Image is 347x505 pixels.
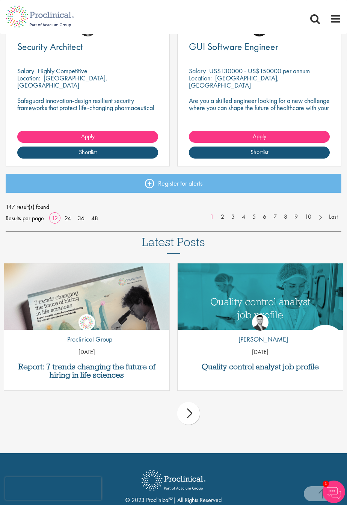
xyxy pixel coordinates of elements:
a: Shortlist [17,147,158,159]
h3: Latest Posts [142,236,205,254]
a: Apply [189,131,330,143]
iframe: reCAPTCHA [5,477,101,500]
a: Last [325,213,341,221]
a: 4 [238,213,249,221]
a: Quality control analyst job profile [181,363,339,371]
p: Highly Competitive [38,67,88,75]
a: 7 [270,213,281,221]
a: 3 [228,213,238,221]
span: 147 result(s) found [6,201,341,213]
span: Location: [189,74,212,82]
p: Proclinical Group [62,334,112,344]
span: GUI Software Engineer [189,40,278,53]
img: quality control analyst job profile [178,263,343,349]
a: 2 [217,213,228,221]
sup: ® [169,495,173,501]
a: Report: 7 trends changing the future of hiring in life sciences [8,363,166,379]
p: [GEOGRAPHIC_DATA], [GEOGRAPHIC_DATA] [17,74,107,89]
a: Register for alerts [6,174,341,193]
a: Link to a post [4,263,169,330]
p: [PERSON_NAME] [233,334,288,344]
a: 24 [62,214,74,222]
span: Apply [81,132,95,140]
img: Joshua Godden [252,314,269,331]
a: 5 [249,213,259,221]
p: Safeguard innovation-design resilient security frameworks that protect life-changing pharmaceutic... [17,97,158,118]
img: Proclinical Group [78,314,95,331]
a: 8 [280,213,291,221]
a: Shortlist [189,147,330,159]
img: Proclinical Recruitment [136,465,211,496]
a: Joshua Godden [PERSON_NAME] [233,314,288,348]
p: US$130000 - US$150000 per annum [209,67,310,75]
a: 6 [259,213,270,221]
span: Apply [253,132,266,140]
a: 12 [49,214,60,222]
a: 1 [207,213,217,221]
a: 48 [89,214,101,222]
a: 9 [291,213,302,221]
div: next [177,402,200,425]
img: Proclinical: Life sciences hiring trends report 2025 [4,263,169,357]
a: GUI Software Engineer [189,42,330,51]
a: 36 [75,214,87,222]
span: Salary [17,67,34,75]
p: [GEOGRAPHIC_DATA], [GEOGRAPHIC_DATA] [189,74,279,89]
a: Security Architect [17,42,158,51]
p: Are you a skilled engineer looking for a new challenge where you can shape the future of healthca... [189,97,330,118]
span: Salary [189,67,206,75]
span: 1 [323,481,329,487]
span: Results per page [6,213,44,224]
a: Proclinical Group Proclinical Group [62,314,112,348]
p: [DATE] [178,348,343,357]
span: Location: [17,74,40,82]
img: Chatbot [323,481,345,503]
p: [DATE] [4,348,169,357]
a: Apply [17,131,158,143]
a: 10 [301,213,315,221]
a: Link to a post [178,263,343,330]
